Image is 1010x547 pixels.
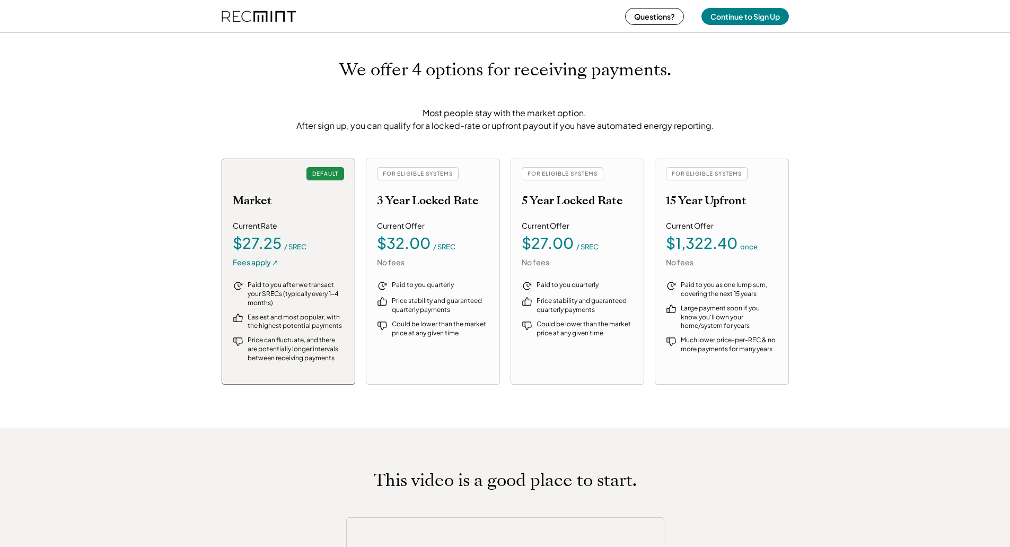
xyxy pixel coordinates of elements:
[284,244,306,250] div: / SREC
[233,236,282,250] div: $27.25
[522,167,603,180] div: FOR ELIGIBLE SYSTEMS
[222,2,296,30] img: recmint-logotype%403x%20%281%29.jpeg
[233,257,278,268] div: Fees apply ↗
[377,221,425,231] div: Current Offer
[377,257,405,268] div: No fees
[666,167,748,180] div: FOR ELIGIBLE SYSTEMS
[392,320,489,338] div: Could be lower than the market price at any given time
[233,221,277,231] div: Current Rate
[392,297,489,315] div: Price stability and guaranteed quarterly payments
[625,8,684,25] button: Questions?
[377,167,459,180] div: FOR ELIGIBLE SYSTEMS
[377,236,431,250] div: $32.00
[293,107,717,132] div: Most people stay with the market option. After sign up, you can qualify for a locked-rate or upfr...
[306,167,344,180] div: DEFAULT
[537,297,634,315] div: Price stability and guaranteed quarterly payments
[666,221,714,231] div: Current Offer
[537,281,634,290] div: Paid to you quarterly
[681,304,778,331] div: Large payment soon if you know you'll own your home/system for years
[392,281,489,290] div: Paid to you quarterly
[576,244,599,250] div: / SREC
[666,257,693,268] div: No fees
[374,470,637,491] h1: This video is a good place to start.
[248,281,345,307] div: Paid to you after we transact your SRECs (typically every 1-4 months)
[681,336,778,354] div: Much lower price-per-REC & no more payments for many years
[522,194,623,207] h2: 5 Year Locked Rate
[740,244,758,250] div: once
[339,59,671,80] h1: We offer 4 options for receiving payments.
[248,336,345,362] div: Price can fluctuate, and there are potentially longer intervals between receiving payments
[522,236,574,250] div: $27.00
[681,281,778,299] div: Paid to you as one lump sum, covering the next 15 years
[522,221,569,231] div: Current Offer
[377,194,479,207] h2: 3 Year Locked Rate
[233,194,272,207] h2: Market
[537,320,634,338] div: Could be lower than the market price at any given time
[666,236,737,250] div: $1,322.40
[666,194,746,207] h2: 15 Year Upfront
[248,313,345,331] div: Easiest and most popular, with the highest potential payments
[522,257,549,268] div: No fees
[701,8,789,25] button: Continue to Sign Up
[433,244,455,250] div: / SREC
